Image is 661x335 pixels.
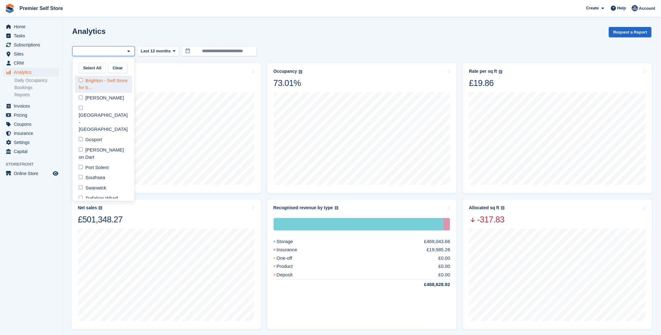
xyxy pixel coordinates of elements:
[6,161,62,167] span: Storefront
[14,111,51,120] span: Pricing
[274,238,308,245] div: Storage
[469,214,504,225] span: -317.83
[335,206,338,210] img: icon-info-grey-7440780725fd019a000dd9b08b2336e03edf1995a4989e88bcd33f0948082b44.svg
[424,238,450,245] div: £469,043.66
[99,206,102,210] img: icon-info-grey-7440780725fd019a000dd9b08b2336e03edf1995a4989e88bcd33f0948082b44.svg
[3,31,59,40] a: menu
[439,271,450,279] div: £0.00
[75,93,132,103] div: [PERSON_NAME]
[75,193,132,204] div: Trafalgar Wharf
[3,138,59,147] a: menu
[3,22,59,31] a: menu
[469,78,502,88] div: £19.86
[141,48,171,54] span: Last 12 months
[75,162,132,173] div: Port Solent
[586,5,599,11] span: Create
[14,129,51,138] span: Insurance
[14,22,51,31] span: Home
[75,145,132,162] div: [PERSON_NAME] on Dart
[632,5,638,11] img: Andrew Lewis
[3,50,59,58] a: menu
[14,85,59,91] a: Bookings
[274,218,443,231] div: Storage
[3,59,59,67] a: menu
[72,27,106,35] h2: Analytics
[3,120,59,129] a: menu
[3,129,59,138] a: menu
[443,218,450,231] div: Insurance
[108,63,127,73] button: Clear
[299,70,302,74] img: icon-info-grey-7440780725fd019a000dd9b08b2336e03edf1995a4989e88bcd33f0948082b44.svg
[501,206,505,210] img: icon-info-grey-7440780725fd019a000dd9b08b2336e03edf1995a4989e88bcd33f0948082b44.svg
[75,183,132,193] div: Swanwick
[14,77,59,83] a: Daily Occupancy
[409,281,450,288] div: £488,628.92
[14,59,51,67] span: CRM
[274,263,308,270] div: Product
[499,70,503,74] img: icon-info-grey-7440780725fd019a000dd9b08b2336e03edf1995a4989e88bcd33f0948082b44.svg
[274,246,312,253] div: Insurance
[14,120,51,129] span: Coupons
[274,69,297,74] div: Occupancy
[137,46,179,56] button: Last 12 months
[3,169,59,178] a: menu
[79,63,106,73] button: Select All
[274,255,307,262] div: One-off
[439,263,450,270] div: £0.00
[75,173,132,183] div: Southsea
[274,205,333,210] div: Recognised revenue by type
[3,111,59,120] a: menu
[274,271,308,279] div: Deposit
[469,69,497,74] div: Rate per sq ft
[427,246,450,253] div: £19,585.26
[14,138,51,147] span: Settings
[14,31,51,40] span: Tasks
[75,76,132,93] div: Brighton - Self Store for b...
[75,135,132,145] div: Gosport
[75,103,132,135] div: [GEOGRAPHIC_DATA] - [GEOGRAPHIC_DATA]
[14,169,51,178] span: Online Store
[639,5,655,12] span: Account
[609,27,652,37] button: Request a Report
[14,147,51,156] span: Capital
[469,205,499,210] div: Allocated sq ft
[78,214,123,225] div: £501,348.27
[3,68,59,77] a: menu
[617,5,626,11] span: Help
[52,170,59,177] a: Preview store
[14,40,51,49] span: Subscriptions
[5,4,14,13] img: stora-icon-8386f47178a22dfd0bd8f6a31ec36ba5ce8667c1dd55bd0f319d3a0aa187defe.svg
[14,50,51,58] span: Sites
[3,102,59,110] a: menu
[78,205,97,210] div: Net sales
[439,255,450,262] div: £0.00
[14,102,51,110] span: Invoices
[274,78,302,88] div: 73.01%
[17,3,66,13] a: Premier Self Store
[3,147,59,156] a: menu
[14,68,51,77] span: Analytics
[3,40,59,49] a: menu
[14,92,59,98] a: Reports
